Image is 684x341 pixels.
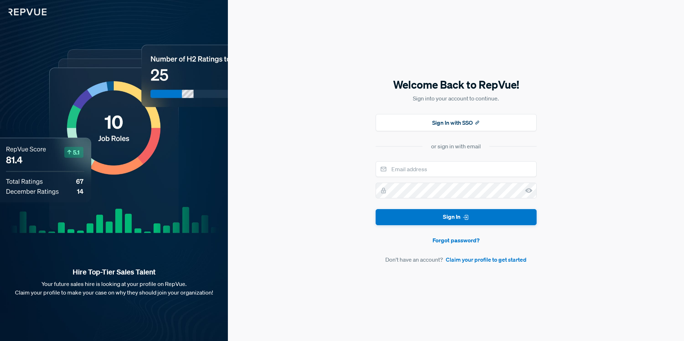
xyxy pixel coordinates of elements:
[376,114,537,131] button: Sign In with SSO
[431,142,481,150] div: or sign in with email
[376,255,537,264] article: Don't have an account?
[376,161,537,177] input: Email address
[376,77,537,92] h5: Welcome Back to RepVue!
[376,236,537,244] a: Forgot password?
[376,209,537,225] button: Sign In
[446,255,527,264] a: Claim your profile to get started
[376,94,537,103] p: Sign into your account to continue.
[11,280,216,297] p: Your future sales hire is looking at your profile on RepVue. Claim your profile to make your case...
[11,267,216,277] strong: Hire Top-Tier Sales Talent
